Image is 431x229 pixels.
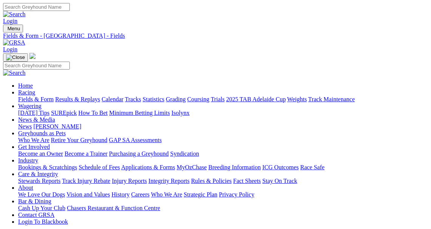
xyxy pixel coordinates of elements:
img: Search [3,70,26,76]
a: Track Maintenance [308,96,355,102]
a: Retire Your Greyhound [51,137,108,143]
a: Become a Trainer [65,150,108,157]
img: logo-grsa-white.png [29,53,35,59]
a: SUREpick [51,110,77,116]
a: News & Media [18,116,55,123]
img: GRSA [3,39,25,46]
a: Bookings & Scratchings [18,164,77,170]
a: ICG Outcomes [262,164,299,170]
a: MyOzChase [177,164,207,170]
a: Login To Blackbook [18,218,68,225]
a: 2025 TAB Adelaide Cup [226,96,286,102]
img: Close [6,54,25,60]
div: About [18,191,428,198]
a: Vision and Values [66,191,110,198]
a: Greyhounds as Pets [18,130,66,136]
a: Login [3,18,17,24]
a: Bar & Dining [18,198,51,204]
a: Login [3,46,17,53]
a: Isolynx [171,110,189,116]
a: Grading [166,96,186,102]
a: Race Safe [300,164,324,170]
button: Toggle navigation [3,53,28,62]
a: About [18,184,33,191]
a: Privacy Policy [219,191,254,198]
a: Coursing [187,96,209,102]
a: Schedule of Fees [79,164,120,170]
a: Minimum Betting Limits [109,110,170,116]
button: Toggle navigation [3,25,23,32]
a: Syndication [170,150,199,157]
a: History [111,191,129,198]
a: Fields & Form - [GEOGRAPHIC_DATA] - Fields [3,32,428,39]
a: Strategic Plan [184,191,217,198]
a: Tracks [125,96,141,102]
a: Statistics [143,96,165,102]
a: Get Involved [18,144,50,150]
div: Greyhounds as Pets [18,137,428,144]
a: Weights [287,96,307,102]
a: Cash Up Your Club [18,205,65,211]
a: Injury Reports [112,178,147,184]
a: Care & Integrity [18,171,58,177]
span: Menu [8,26,20,31]
a: We Love Our Dogs [18,191,65,198]
a: Chasers Restaurant & Function Centre [67,205,160,211]
div: Bar & Dining [18,205,428,212]
a: How To Bet [79,110,108,116]
a: [PERSON_NAME] [33,123,81,130]
img: Search [3,11,26,18]
a: Trials [211,96,225,102]
a: Calendar [102,96,123,102]
div: Care & Integrity [18,178,428,184]
a: Careers [131,191,149,198]
a: Racing [18,89,35,96]
div: Wagering [18,110,428,116]
a: Wagering [18,103,42,109]
a: News [18,123,32,130]
input: Search [3,62,70,70]
a: Fields & Form [18,96,54,102]
div: News & Media [18,123,428,130]
a: Integrity Reports [148,178,189,184]
a: Industry [18,157,38,164]
input: Search [3,3,70,11]
a: Contact GRSA [18,212,54,218]
a: Rules & Policies [191,178,232,184]
a: Track Injury Rebate [62,178,110,184]
a: Home [18,82,33,89]
a: Who We Are [151,191,182,198]
a: Become an Owner [18,150,63,157]
a: Breeding Information [208,164,261,170]
a: GAP SA Assessments [109,137,162,143]
a: Purchasing a Greyhound [109,150,169,157]
a: Who We Are [18,137,49,143]
div: Racing [18,96,428,103]
div: Industry [18,164,428,171]
a: [DATE] Tips [18,110,49,116]
a: Fact Sheets [233,178,261,184]
a: Stay On Track [262,178,297,184]
a: Results & Replays [55,96,100,102]
a: Stewards Reports [18,178,60,184]
div: Get Involved [18,150,428,157]
a: Applications & Forms [121,164,175,170]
